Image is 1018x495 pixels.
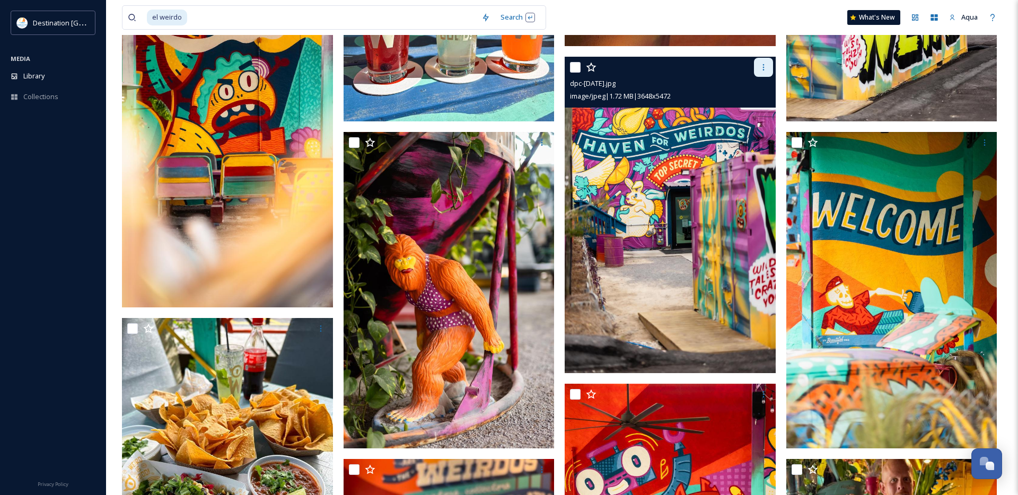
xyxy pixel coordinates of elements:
[786,132,997,448] img: dpc-dec-23-27.jpg
[23,71,45,81] span: Library
[11,55,30,63] span: MEDIA
[147,10,187,25] span: el weirdo
[565,57,776,373] img: dpc-dec-23-32.jpg
[847,10,900,25] a: What's New
[971,448,1002,479] button: Open Chat
[344,132,555,448] img: dpc-dec-23-29.jpg
[495,7,540,28] div: Search
[17,17,28,28] img: download.png
[570,78,616,88] span: dpc-[DATE].jpg
[944,7,983,28] a: Aqua
[33,17,138,28] span: Destination [GEOGRAPHIC_DATA]
[38,477,68,490] a: Privacy Policy
[570,91,671,101] span: image/jpeg | 1.72 MB | 3648 x 5472
[23,92,58,102] span: Collections
[38,481,68,488] span: Privacy Policy
[961,12,978,22] span: Aqua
